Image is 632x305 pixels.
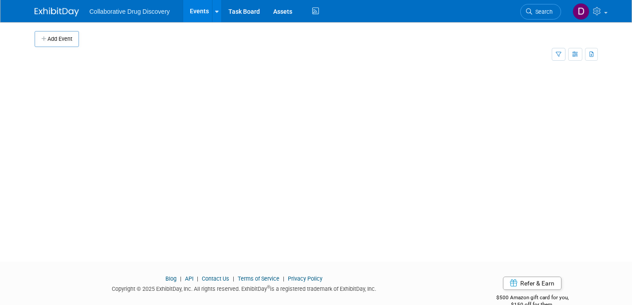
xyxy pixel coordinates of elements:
[281,275,287,282] span: |
[178,275,184,282] span: |
[231,275,236,282] span: |
[35,283,454,293] div: Copyright © 2025 ExhibitDay, Inc. All rights reserved. ExhibitDay is a registered trademark of Ex...
[35,31,79,47] button: Add Event
[202,275,229,282] a: Contact Us
[503,277,561,290] a: Refer & Earn
[90,8,170,15] span: Collaborative Drug Discovery
[520,4,561,20] a: Search
[35,8,79,16] img: ExhibitDay
[185,275,193,282] a: API
[532,8,553,15] span: Search
[165,275,177,282] a: Blog
[573,3,589,20] img: Daniel Castro
[195,275,200,282] span: |
[267,285,270,289] sup: ®
[238,275,279,282] a: Terms of Service
[288,275,322,282] a: Privacy Policy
